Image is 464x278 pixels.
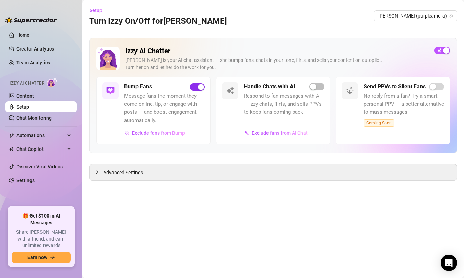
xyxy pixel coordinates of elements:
[132,130,185,136] span: Exclude fans from Bump
[244,127,308,138] button: Exclude fans from AI Chat
[16,115,52,121] a: Chat Monitoring
[346,87,354,95] img: svg%3e
[124,82,152,91] h5: Bump Fans
[95,168,103,176] div: collapsed
[95,170,99,174] span: collapsed
[125,47,429,55] h2: Izzy AI Chatter
[12,213,71,226] span: 🎁 Get $100 in AI Messages
[378,11,453,21] span: Amelia (purpleamelia)
[89,5,108,16] button: Setup
[364,119,394,127] span: Coming Soon
[244,92,324,116] span: Respond to fan messages with AI — Izzy chats, flirts, and sells PPVs to keep fans coming back.
[89,16,227,27] h3: Turn Izzy On/Off for [PERSON_NAME]
[10,80,44,87] span: Izzy AI Chatter
[12,252,71,263] button: Earn nowarrow-right
[16,93,34,99] a: Content
[50,255,55,260] span: arrow-right
[16,32,29,38] a: Home
[47,77,58,87] img: AI Chatter
[96,47,120,70] img: Izzy AI Chatter
[449,14,453,18] span: team
[12,229,71,249] span: Share [PERSON_NAME] with a friend, and earn unlimited rewards
[252,130,308,136] span: Exclude fans from AI Chat
[27,255,47,260] span: Earn now
[441,255,457,271] div: Open Intercom Messenger
[125,57,429,71] div: [PERSON_NAME] is your AI chat assistant — she bumps fans, chats in your tone, flirts, and sells y...
[16,130,65,141] span: Automations
[16,43,71,54] a: Creator Analytics
[16,144,65,155] span: Chat Copilot
[226,87,234,95] img: svg%3e
[124,131,129,135] img: svg%3e
[9,133,14,138] span: thunderbolt
[5,16,57,23] img: logo-BBDzfeDw.svg
[124,127,185,138] button: Exclude fans from Bump
[16,104,29,110] a: Setup
[16,164,63,169] a: Discover Viral Videos
[16,178,35,183] a: Settings
[16,60,50,65] a: Team Analytics
[90,8,102,13] span: Setup
[244,131,249,135] img: svg%3e
[364,82,426,91] h5: Send PPVs to Silent Fans
[9,147,13,152] img: Chat Copilot
[106,87,115,95] img: svg%3e
[364,92,444,116] span: No reply from a fan? Try a smart, personal PPV — a better alternative to mass messages.
[103,169,143,176] span: Advanced Settings
[244,82,295,91] h5: Handle Chats with AI
[124,92,205,124] span: Message fans the moment they come online, tip, or engage with posts — and boost engagement automa...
